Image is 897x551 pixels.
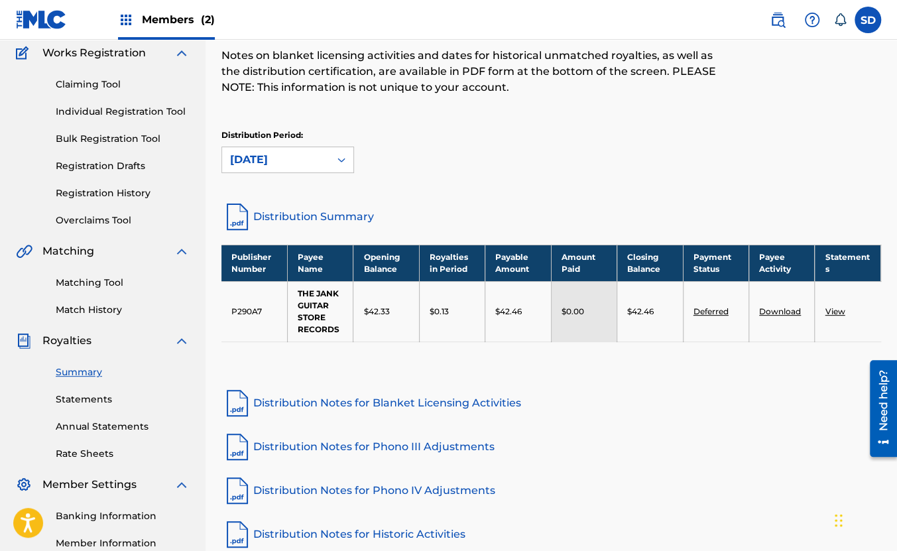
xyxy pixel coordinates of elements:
[551,245,617,281] th: Amount Paid
[860,355,897,461] iframe: Resource Center
[831,487,897,551] iframe: Chat Widget
[16,243,32,259] img: Matching
[815,245,881,281] th: Statements
[56,420,190,434] a: Annual Statements
[804,12,820,28] img: help
[287,245,353,281] th: Payee Name
[118,12,134,28] img: Top Rightsholders
[221,201,253,233] img: distribution-summary-pdf
[230,152,322,168] div: [DATE]
[174,477,190,493] img: expand
[42,243,94,259] span: Matching
[353,245,419,281] th: Opening Balance
[56,393,190,406] a: Statements
[56,186,190,200] a: Registration History
[221,475,881,507] a: Distribution Notes for Phono IV Adjustments
[799,7,825,33] div: Help
[363,306,389,318] p: $42.33
[16,10,67,29] img: MLC Logo
[56,303,190,317] a: Match History
[835,501,843,540] div: Drag
[42,477,137,493] span: Member Settings
[221,129,354,141] p: Distribution Period:
[56,509,190,523] a: Banking Information
[221,387,881,419] a: Distribution Notes for Blanket Licensing Activities
[221,519,253,550] img: pdf
[56,159,190,173] a: Registration Drafts
[56,536,190,550] a: Member Information
[683,245,748,281] th: Payment Status
[485,245,551,281] th: Payable Amount
[287,281,353,341] td: THE JANK GUITAR STORE RECORDS
[855,7,881,33] div: User Menu
[16,477,32,493] img: Member Settings
[221,281,287,341] td: P290A7
[430,306,449,318] p: $0.13
[174,45,190,61] img: expand
[56,276,190,290] a: Matching Tool
[221,431,253,463] img: pdf
[16,333,32,349] img: Royalties
[221,387,253,419] img: pdf
[221,519,881,550] a: Distribution Notes for Historic Activities
[56,365,190,379] a: Summary
[174,243,190,259] img: expand
[221,431,881,463] a: Distribution Notes for Phono III Adjustments
[42,333,91,349] span: Royalties
[759,306,801,316] a: Download
[221,245,287,281] th: Publisher Number
[56,447,190,461] a: Rate Sheets
[42,45,146,61] span: Works Registration
[56,78,190,92] a: Claiming Tool
[221,475,253,507] img: pdf
[56,214,190,227] a: Overclaims Tool
[56,105,190,119] a: Individual Registration Tool
[495,306,522,318] p: $42.46
[221,201,881,233] a: Distribution Summary
[174,333,190,349] img: expand
[770,12,786,28] img: search
[221,48,729,95] p: Notes on blanket licensing activities and dates for historical unmatched royalties, as well as th...
[562,306,584,318] p: $0.00
[627,306,654,318] p: $42.46
[201,13,215,26] span: (2)
[833,13,847,27] div: Notifications
[56,132,190,146] a: Bulk Registration Tool
[419,245,485,281] th: Royalties in Period
[825,306,845,316] a: View
[142,12,215,27] span: Members
[693,306,729,316] a: Deferred
[764,7,791,33] a: Public Search
[16,45,33,61] img: Works Registration
[749,245,815,281] th: Payee Activity
[617,245,683,281] th: Closing Balance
